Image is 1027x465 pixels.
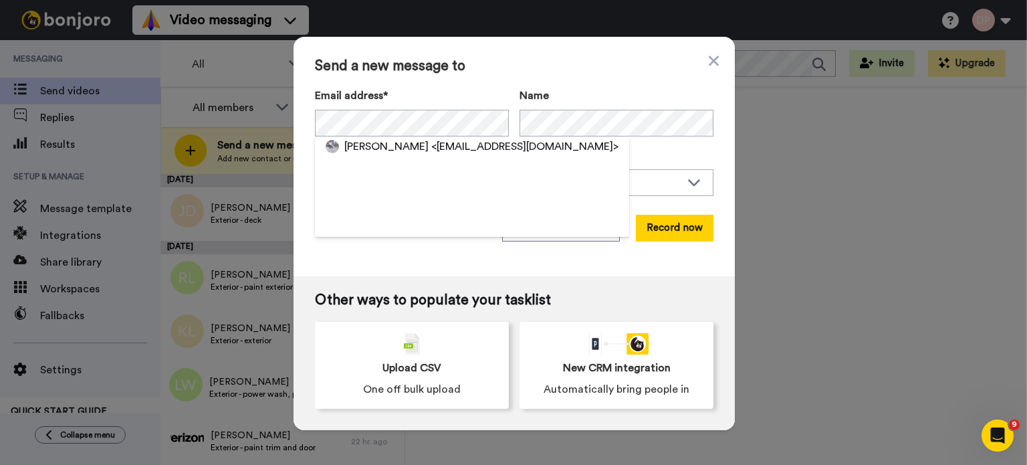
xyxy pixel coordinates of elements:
span: Send a new message to [315,58,713,74]
span: One off bulk upload [363,381,461,397]
span: Automatically bring people in [544,381,689,397]
img: csv-grey.png [404,333,420,355]
button: Record now [636,215,713,242]
span: Name [520,88,549,104]
span: <[EMAIL_ADDRESS][DOMAIN_NAME]> [431,138,618,155]
label: Email address* [315,88,509,104]
span: Other ways to populate your tasklist [315,292,713,308]
span: 9 [1009,420,1020,430]
img: 98bb060d-4b55-4bd1-aa18-f7526a177d76.jpg [326,140,339,153]
span: [PERSON_NAME] [344,138,429,155]
iframe: Intercom live chat [982,420,1014,452]
span: Upload CSV [382,360,441,376]
div: animation [584,333,649,355]
span: New CRM integration [563,360,671,376]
